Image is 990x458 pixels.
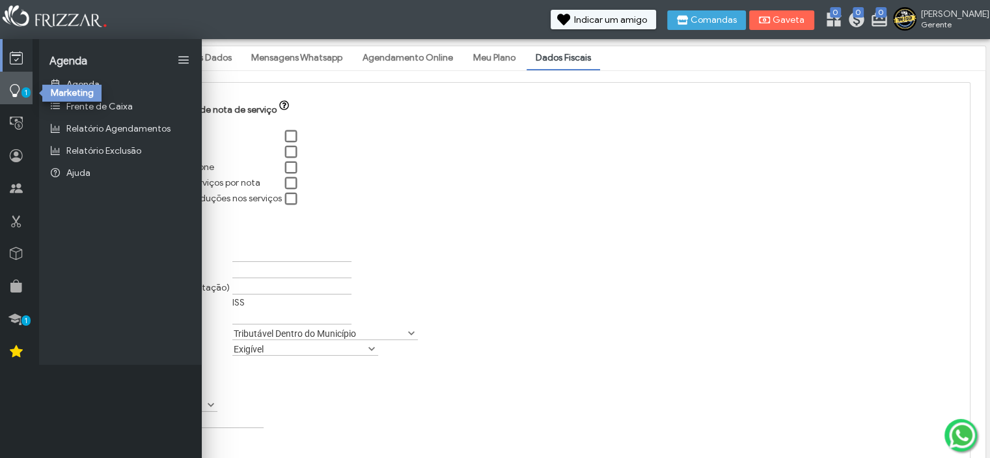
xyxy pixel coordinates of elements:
h4: Serviço fiscal padrão [72,219,961,234]
a: Agendamento Online [353,47,462,69]
a: Ajuda [39,162,202,184]
a: Relatório Exclusão [39,139,202,162]
a: Relatório Agendamentos [39,117,202,139]
span: Ajuda [66,167,90,179]
span: Relatório Exclusão [66,145,141,156]
span: Agenda [66,79,100,90]
a: Frente de Caixa [39,95,202,117]
a: Agenda [39,73,202,95]
label: ISS [232,297,245,308]
span: 0 [830,7,841,18]
span: Relatório Agendamentos [66,123,171,134]
a: 0 [825,10,838,31]
span: 1 [21,315,31,326]
span: Gaveta [773,16,805,25]
span: Comandas [691,16,737,25]
a: 0 [870,10,883,31]
a: Mensagens Whatsapp [242,47,351,69]
span: 0 [853,7,864,18]
img: whatsapp.png [946,420,978,451]
span: Indicar um amigo [574,16,647,25]
button: ui-button [277,100,295,113]
a: Dados Fiscais [527,47,600,69]
span: Frente de Caixa [66,101,133,112]
h4: Endereço fiscal padrão [72,369,961,384]
button: Indicar um amigo [551,10,656,29]
div: Marketing [42,85,102,102]
label: Exigível [232,343,366,355]
a: [PERSON_NAME] Gerente [893,7,983,33]
h4: Configurações personalizadas de nota de serviço [72,100,961,115]
span: 0 [875,7,887,18]
label: Tributável Dentro do Município [232,327,406,339]
span: [PERSON_NAME] [921,8,980,20]
span: 1 [21,87,31,98]
button: Gaveta [749,10,814,30]
span: Agenda [49,55,87,68]
span: Gerente [921,20,980,29]
button: Comandas [667,10,746,30]
a: Meus Dados [172,47,241,69]
a: 0 [847,10,860,31]
a: Meu Plano [464,47,525,69]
